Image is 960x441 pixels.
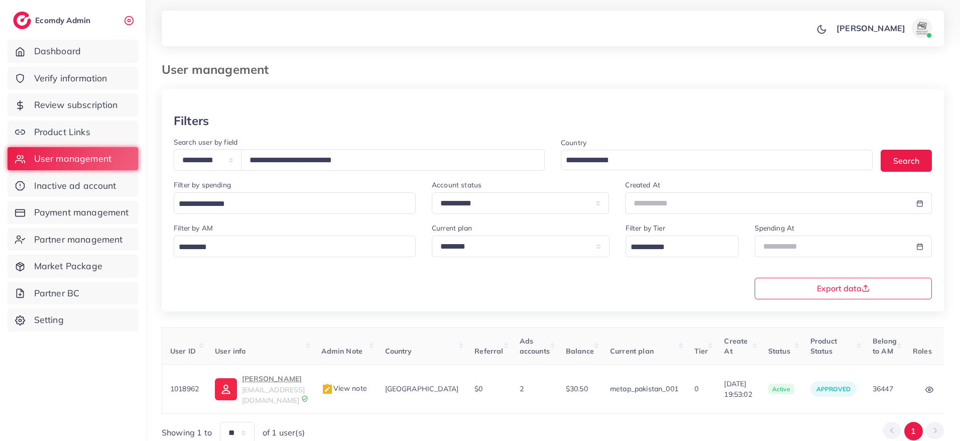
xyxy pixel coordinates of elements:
span: Setting [34,313,64,326]
input: Search for option [627,240,726,255]
label: Country [561,138,586,148]
a: Partner management [8,228,138,251]
span: Admin Note [321,347,363,356]
h3: User management [162,62,277,77]
div: Search for option [561,150,873,170]
a: logoEcomdy Admin [13,12,93,29]
span: 36447 [873,384,893,393]
span: Review subscription [34,98,118,112]
span: Payment management [34,206,129,219]
h3: Filters [174,114,209,128]
span: Ads accounts [520,337,550,356]
a: User management [8,147,138,170]
input: Search for option [175,240,403,255]
img: ic-user-info.36bf1079.svg [215,378,237,400]
span: Tier [694,347,708,356]
label: Filter by spending [174,180,231,190]
span: Product Links [34,126,90,139]
span: 0 [694,384,698,393]
span: Partner management [34,233,123,246]
label: Search user by field [174,137,237,147]
span: Roles [913,347,932,356]
a: Setting [8,308,138,332]
span: approved [816,385,851,393]
button: Search [881,150,932,171]
div: Search for option [174,192,416,214]
span: [EMAIL_ADDRESS][DOMAIN_NAME] [242,385,305,404]
a: [PERSON_NAME]avatar [831,18,936,38]
span: Export data [817,284,870,292]
span: Belong to AM [873,337,897,356]
span: Showing 1 to [162,427,212,438]
span: User ID [170,347,196,356]
span: Product Status [810,337,837,356]
span: [DATE] 19:53:02 [724,379,752,399]
p: [PERSON_NAME] [836,22,905,34]
label: Filter by AM [174,223,213,233]
ul: Pagination [883,422,944,440]
span: [GEOGRAPHIC_DATA] [385,384,459,393]
span: User info [215,347,246,356]
img: avatar [912,18,932,38]
span: metap_pakistan_001 [610,384,678,393]
span: Dashboard [34,45,81,58]
span: $0 [474,384,483,393]
input: Search for option [562,153,860,168]
a: Payment management [8,201,138,224]
a: Product Links [8,121,138,144]
input: Search for option [175,196,403,212]
label: Account status [432,180,482,190]
a: Market Package [8,255,138,278]
span: Verify information [34,72,107,85]
div: Search for option [626,236,739,257]
p: [PERSON_NAME] [242,373,305,385]
span: User management [34,152,111,165]
span: Partner BC [34,287,80,300]
div: Search for option [174,236,416,257]
span: $30.50 [566,384,588,393]
span: of 1 user(s) [263,427,305,438]
button: Export data [755,278,932,299]
span: Status [768,347,790,356]
span: 2 [520,384,524,393]
h2: Ecomdy Admin [35,16,93,25]
a: [PERSON_NAME][EMAIL_ADDRESS][DOMAIN_NAME] [215,373,305,405]
span: Create At [724,337,748,356]
span: Balance [566,347,594,356]
label: Filter by Tier [626,223,665,233]
a: Verify information [8,67,138,90]
a: Review subscription [8,93,138,117]
label: Created At [625,180,660,190]
span: active [768,384,794,395]
span: Current plan [610,347,654,356]
a: Partner BC [8,282,138,305]
span: 1018962 [170,384,199,393]
img: logo [13,12,31,29]
label: Spending At [755,223,795,233]
button: Go to page 1 [904,422,923,440]
span: Country [385,347,412,356]
img: admin_note.cdd0b510.svg [321,383,333,395]
a: Dashboard [8,40,138,63]
span: Inactive ad account [34,179,116,192]
span: Referral [474,347,503,356]
label: Current plan [432,223,472,233]
span: View note [321,384,367,393]
img: 9CAL8B2pu8EFxCJHYAAAAldEVYdGRhdGU6Y3JlYXRlADIwMjItMTItMDlUMDQ6NTg6MzkrMDA6MDBXSlgLAAAAJXRFWHRkYXR... [301,395,308,402]
a: Inactive ad account [8,174,138,197]
span: Market Package [34,260,102,273]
